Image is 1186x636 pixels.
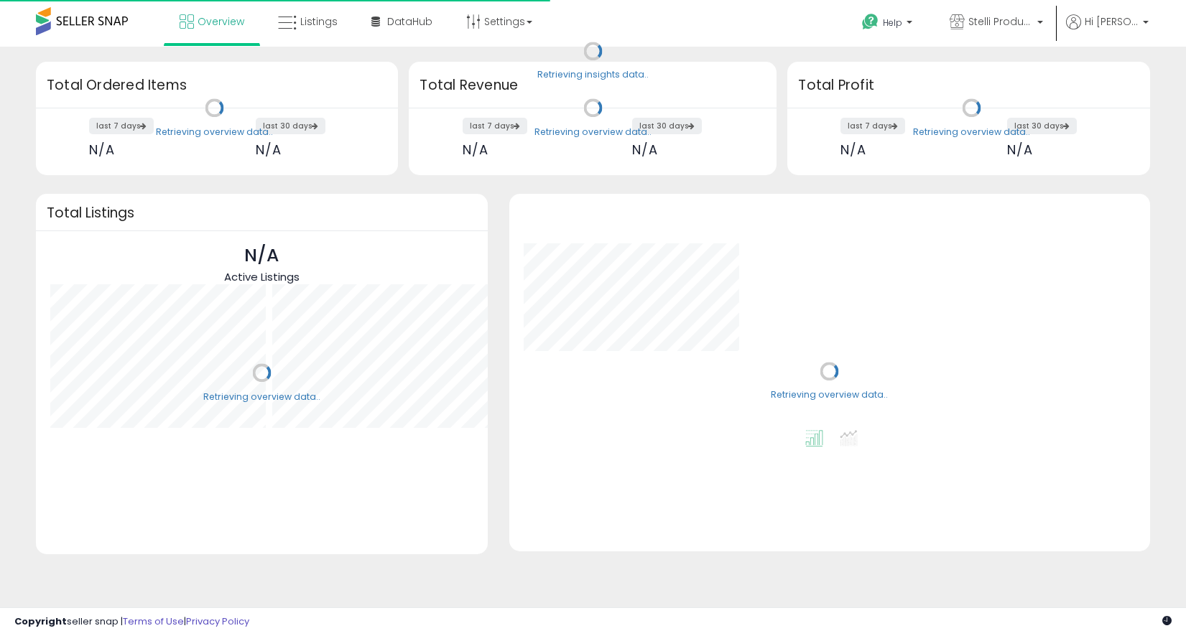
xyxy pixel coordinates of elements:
span: Help [883,17,902,29]
span: Listings [300,14,338,29]
span: Overview [198,14,244,29]
div: seller snap | | [14,615,249,629]
div: Retrieving overview data.. [913,126,1030,139]
div: Retrieving overview data.. [156,126,273,139]
a: Hi [PERSON_NAME] [1066,14,1149,47]
a: Privacy Policy [186,614,249,628]
div: Retrieving overview data.. [534,126,652,139]
a: Help [851,2,927,47]
a: Terms of Use [123,614,184,628]
i: Get Help [861,13,879,31]
div: Retrieving overview data.. [771,389,888,402]
span: DataHub [387,14,432,29]
strong: Copyright [14,614,67,628]
span: Stelli Products US [968,14,1033,29]
div: Retrieving overview data.. [203,391,320,403]
span: Hi [PERSON_NAME] [1085,14,1139,29]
